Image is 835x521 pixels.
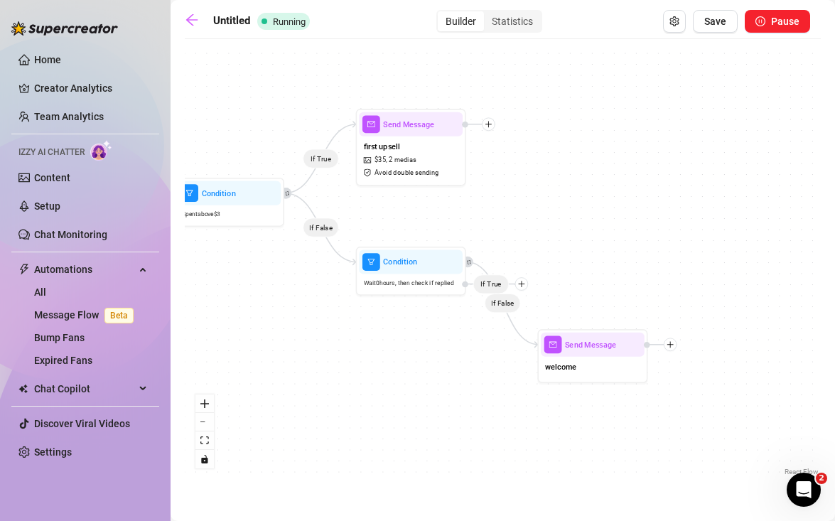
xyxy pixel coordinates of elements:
[704,16,726,27] span: Save
[473,274,509,294] span: If True
[104,308,134,323] span: Beta
[285,193,357,262] g: Edge from 32c40c9a-a1f6-42b2-8363-645041bef197 to b4948b84-3aba-442d-ba0e-957285eaa683
[34,172,70,183] a: Content
[816,473,827,484] span: 2
[785,468,819,476] a: React Flow attribution
[213,14,250,27] strong: Untitled
[90,140,112,161] img: AI Chatter
[745,10,810,33] button: Pause
[182,210,220,219] span: Spent above $ 3
[195,450,214,468] button: toggle interactivity
[375,155,387,166] span: $ 35 ,
[517,280,525,288] span: plus
[195,413,214,431] button: zoom out
[771,16,799,27] span: Pause
[565,338,616,350] span: Send Message
[34,54,61,65] a: Home
[464,259,472,264] span: retweet
[34,332,85,343] a: Bump Fans
[195,431,214,450] button: fit view
[364,156,373,164] span: picture
[185,13,199,27] span: arrow-left
[667,340,674,348] span: plus
[436,10,542,33] div: segmented control
[364,279,454,288] span: Wait 0 hours, then check if replied
[485,120,492,128] span: plus
[285,124,357,193] g: Edge from 32c40c9a-a1f6-42b2-8363-645041bef197 to 5487d5c6-6852-425f-a847-523189824a88
[545,361,576,373] span: welcome
[693,10,738,33] button: Save Flow
[34,111,104,122] a: Team Analytics
[383,256,417,268] span: Condition
[787,473,821,507] iframe: Intercom live chat
[195,394,214,468] div: React Flow controls
[34,446,72,458] a: Settings
[185,13,206,30] a: arrow-left
[181,184,198,202] span: filter
[537,329,647,383] div: mailSend Messagewelcome
[362,253,380,271] span: filter
[34,377,135,400] span: Chat Copilot
[273,16,306,27] span: Running
[356,247,466,296] div: filterConditionWait0hours, then check if repliedIf True
[669,16,679,26] span: setting
[282,190,290,195] span: retweet
[202,187,236,199] span: Condition
[34,286,46,298] a: All
[34,200,60,212] a: Setup
[34,355,92,366] a: Expired Fans
[663,10,686,33] button: Open Exit Rules
[195,394,214,413] button: zoom in
[356,109,466,186] div: mailSend Messagefirst upsellpicture$35,2 mediassafety-certificateAvoid double sending
[18,384,28,394] img: Chat Copilot
[174,178,284,227] div: filterConditionSpentabove$3
[364,169,373,177] span: safety-certificate
[755,16,765,26] span: pause-circle
[34,309,139,321] a: Message FlowBeta
[362,115,380,133] span: mail
[18,146,85,159] span: Izzy AI Chatter
[466,262,539,345] g: Edge from b4948b84-3aba-442d-ba0e-957285eaa683 to b01b1231-4db3-4e8b-966b-c96388f52d93
[383,118,434,130] span: Send Message
[364,141,401,153] span: first upsell
[34,418,130,429] a: Discover Viral Videos
[11,21,118,36] img: logo-BBDzfeDw.svg
[389,155,416,166] span: 2 medias
[18,264,30,275] span: thunderbolt
[438,11,484,31] div: Builder
[34,258,135,281] span: Automations
[34,229,107,240] a: Chat Monitoring
[484,11,541,31] div: Statistics
[34,77,148,100] a: Creator Analytics
[375,168,439,178] span: Avoid double sending
[544,335,562,353] span: mail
